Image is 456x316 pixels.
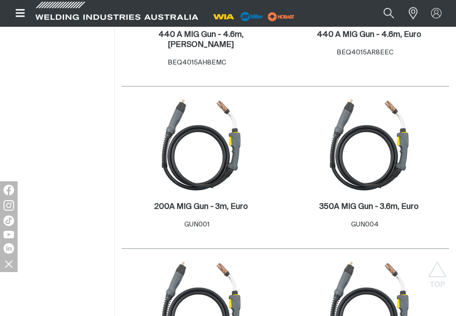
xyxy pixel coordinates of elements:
a: 350A MIG Gun - 3.6m, Euro [320,202,419,212]
input: Product name or item number... [363,4,404,23]
img: 350A MIG Gun - 3.6m, Euro [322,98,416,192]
h2: 440 A MIG Gun - 4.6m, [PERSON_NAME] [158,31,244,49]
a: 440 A MIG Gun - 4.6m, [PERSON_NAME] [126,30,276,50]
h2: 200A MIG Gun - 3m, Euro [154,203,248,211]
span: GUN004 [351,221,379,228]
img: YouTube [4,231,14,238]
img: Facebook [4,185,14,195]
img: TikTok [4,215,14,226]
a: miller [265,13,297,20]
button: Search products [374,4,404,23]
span: BEQ4015AH8EMC [168,59,226,66]
h2: 440 A MIG Gun - 4.6m, Euro [317,31,421,39]
span: BEQ4015AR8EEC [337,49,394,56]
img: LinkedIn [4,243,14,254]
a: 200A MIG Gun - 3m, Euro [154,202,248,212]
button: Scroll to top [427,261,447,281]
h2: 350A MIG Gun - 3.6m, Euro [320,203,419,211]
a: 440 A MIG Gun - 4.6m, Euro [317,30,421,40]
img: miller [265,10,297,23]
img: Instagram [4,200,14,211]
img: 200A MIG Gun - 3m, Euro [154,98,248,192]
img: hide socials [1,256,16,271]
span: GUN001 [184,221,210,228]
